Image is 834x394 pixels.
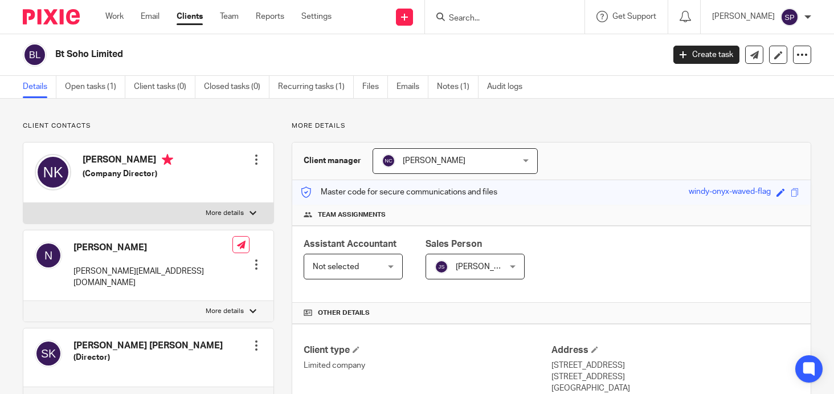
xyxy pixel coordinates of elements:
p: [PERSON_NAME] [712,11,775,22]
input: Search [448,14,550,24]
p: [STREET_ADDRESS] [551,371,799,383]
img: svg%3E [780,8,799,26]
a: Details [23,76,56,98]
h4: Address [551,344,799,356]
span: Get Support [612,13,656,21]
a: Settings [301,11,332,22]
span: Team assignments [318,210,386,220]
a: Files [362,76,388,98]
p: Client contacts [23,121,274,131]
img: svg%3E [23,43,47,67]
h2: Bt Soho Limited [55,48,536,60]
span: [PERSON_NAME] [456,263,518,271]
span: Sales Person [426,239,482,249]
h4: [PERSON_NAME] [83,154,173,168]
a: Recurring tasks (1) [278,76,354,98]
span: Assistant Accountant [304,239,396,249]
span: [PERSON_NAME] [403,157,465,165]
p: Master code for secure communications and files [301,186,497,198]
a: Open tasks (1) [65,76,125,98]
p: Limited company [304,360,551,371]
h5: (Company Director) [83,168,173,180]
span: Other details [318,308,370,318]
div: windy-onyx-waved-flag [689,186,771,199]
p: More details [206,307,244,316]
a: Closed tasks (0) [204,76,269,98]
a: Clients [177,11,203,22]
img: svg%3E [35,242,62,269]
span: Not selected [313,263,359,271]
a: Emails [396,76,428,98]
img: svg%3E [435,260,448,274]
a: Reports [256,11,284,22]
h3: Client manager [304,155,361,166]
a: Create task [673,46,739,64]
img: svg%3E [382,154,395,168]
img: Pixie [23,9,80,25]
a: Work [105,11,124,22]
a: Email [141,11,160,22]
p: [GEOGRAPHIC_DATA] [551,383,799,394]
img: svg%3E [35,154,71,190]
i: Primary [162,154,173,165]
h4: [PERSON_NAME] [73,242,232,254]
p: [STREET_ADDRESS] [551,360,799,371]
a: Audit logs [487,76,531,98]
p: More details [292,121,811,131]
a: Client tasks (0) [134,76,195,98]
a: Team [220,11,239,22]
h5: (Director) [73,352,223,363]
a: Notes (1) [437,76,479,98]
img: svg%3E [35,340,62,367]
p: [PERSON_NAME][EMAIL_ADDRESS][DOMAIN_NAME] [73,266,232,289]
p: More details [206,209,244,218]
h4: [PERSON_NAME] [PERSON_NAME] [73,340,223,352]
h4: Client type [304,344,551,356]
